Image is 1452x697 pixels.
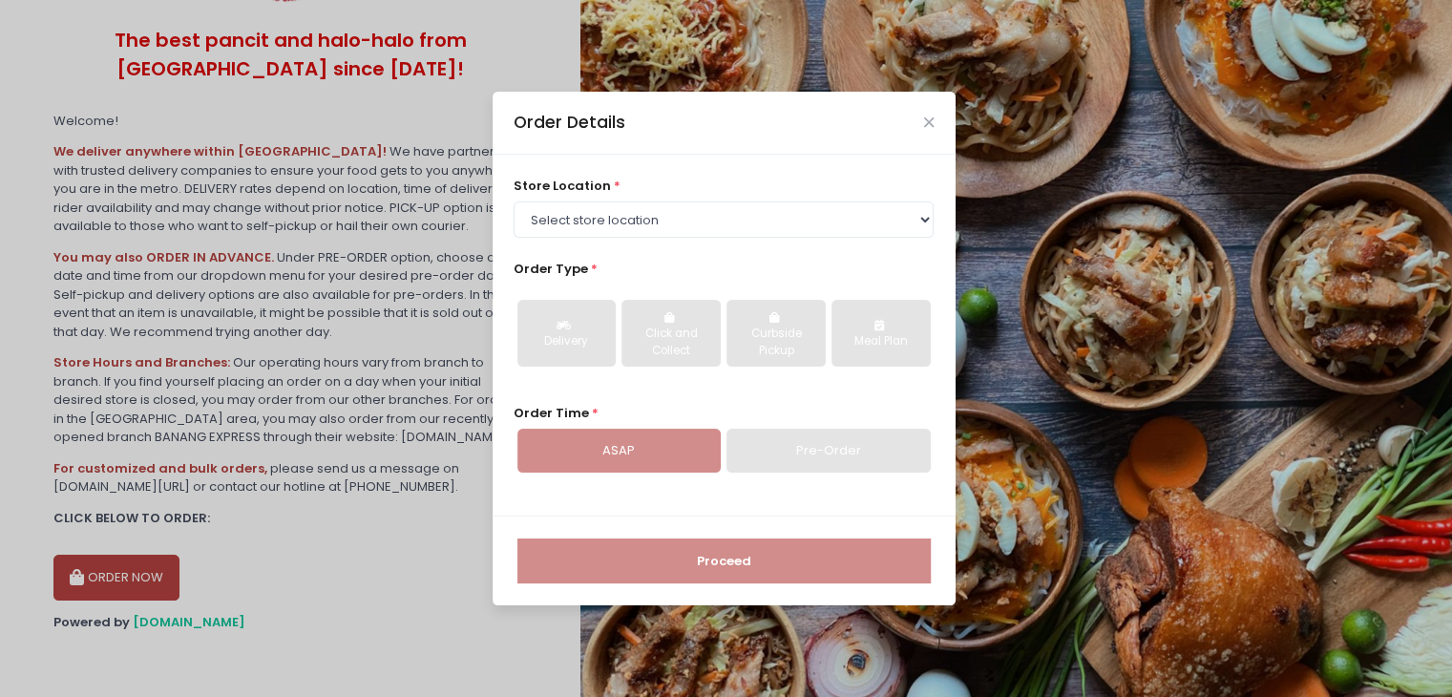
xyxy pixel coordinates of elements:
[514,177,611,195] span: store location
[531,333,602,350] div: Delivery
[924,117,934,127] button: Close
[514,110,625,135] div: Order Details
[517,539,931,584] button: Proceed
[831,300,930,367] button: Meal Plan
[845,333,916,350] div: Meal Plan
[514,260,588,278] span: Order Type
[740,326,811,359] div: Curbside Pickup
[514,404,589,422] span: Order Time
[635,326,706,359] div: Click and Collect
[517,300,616,367] button: Delivery
[621,300,720,367] button: Click and Collect
[726,300,825,367] button: Curbside Pickup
